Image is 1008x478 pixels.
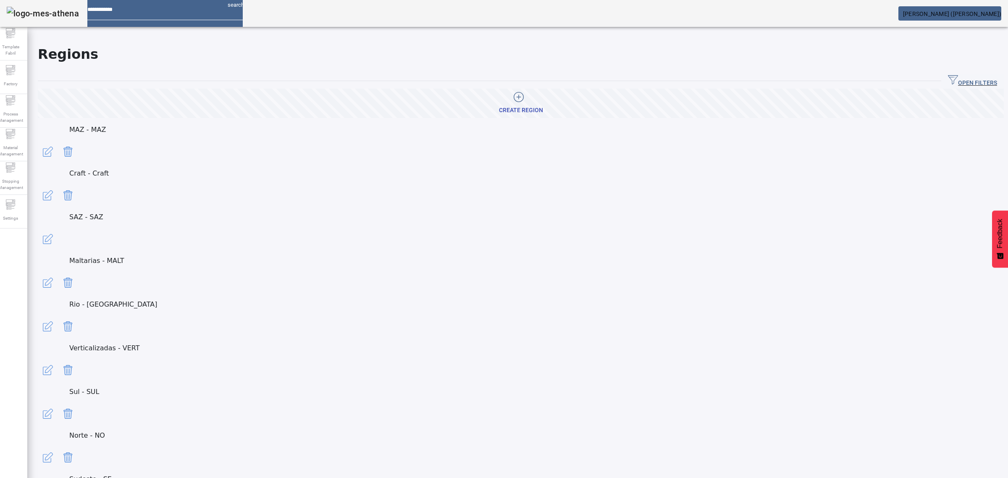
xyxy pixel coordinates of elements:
p: MAZ - MAZ [69,125,1004,135]
h1: Regions [38,44,1004,64]
button: Delete [58,273,78,293]
span: Factory [1,78,20,89]
button: Delete [58,360,78,380]
span: [PERSON_NAME] ([PERSON_NAME]) [903,11,1001,17]
span: Settings [0,213,21,224]
div: CREATE REGION [499,106,543,115]
button: OPEN FILTERS [941,74,1004,89]
button: Delete [58,316,78,336]
p: Craft - Craft [69,168,1004,179]
img: logo-mes-athena [7,7,79,20]
p: Maltarias - MALT [69,256,1004,266]
button: Delete [58,142,78,162]
span: OPEN FILTERS [948,75,997,87]
p: Verticalizadas - VERT [69,343,1004,353]
span: Feedback [996,219,1004,248]
button: Feedback - Mostrar pesquisa [992,210,1008,268]
button: CREATE REGION [38,89,1004,118]
p: Rio - [GEOGRAPHIC_DATA] [69,299,1004,310]
p: Sul - SUL [69,387,1004,397]
p: SAZ - SAZ [69,212,1004,222]
button: Delete [58,447,78,467]
p: Norte - NO [69,431,1004,441]
button: Delete [58,404,78,424]
button: Delete [58,185,78,205]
